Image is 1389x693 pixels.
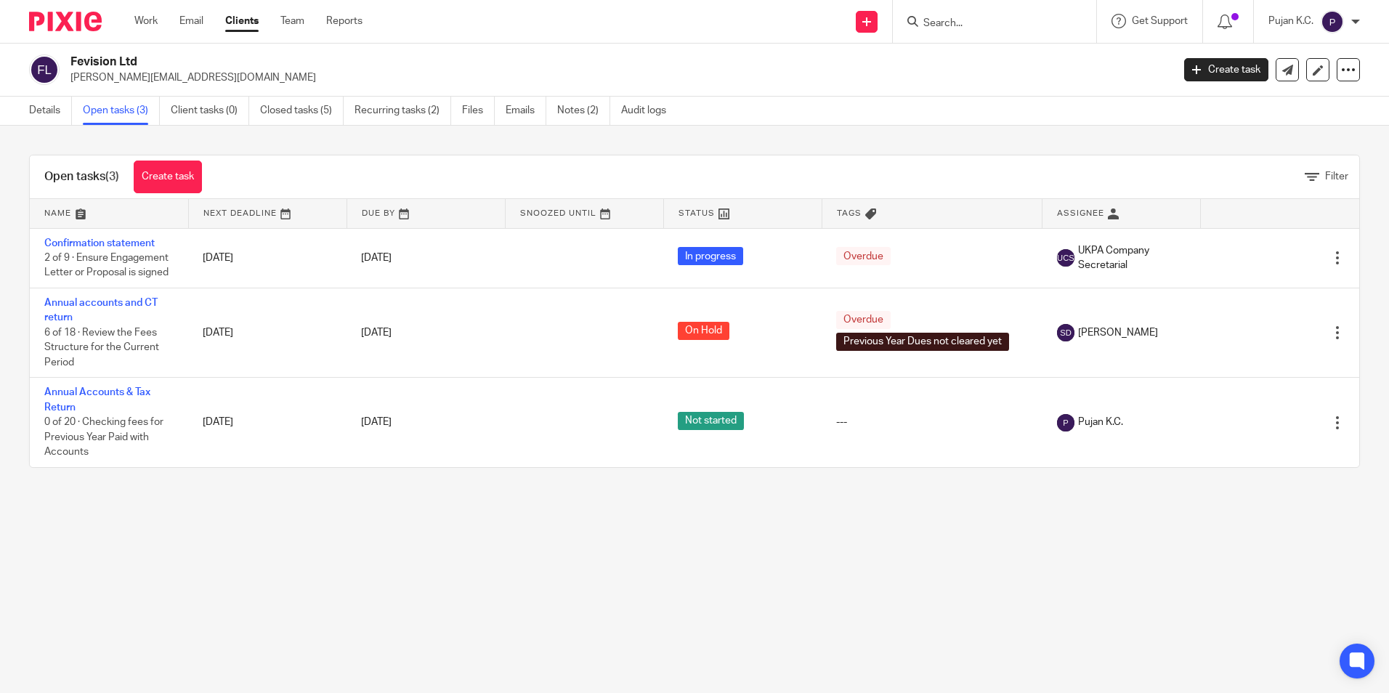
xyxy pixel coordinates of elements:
span: Get Support [1132,16,1188,26]
span: 0 of 20 · Checking fees for Previous Year Paid with Accounts [44,417,163,457]
span: Overdue [836,247,891,265]
span: Previous Year Dues not cleared yet [836,333,1009,351]
a: Email [179,14,203,28]
span: In progress [678,247,743,265]
span: 2 of 9 · Ensure Engagement Letter or Proposal is signed [44,253,169,278]
a: Recurring tasks (2) [355,97,451,125]
a: Create task [1184,58,1268,81]
a: Files [462,97,495,125]
a: Details [29,97,72,125]
a: Reports [326,14,363,28]
img: svg%3E [1057,414,1074,431]
span: Overdue [836,311,891,329]
input: Search [922,17,1053,31]
img: svg%3E [29,54,60,85]
span: (3) [105,171,119,182]
a: Team [280,14,304,28]
a: Closed tasks (5) [260,97,344,125]
div: --- [836,415,1028,429]
span: Snoozed Until [520,209,596,217]
span: [DATE] [361,417,392,427]
span: [DATE] [361,328,392,338]
a: Audit logs [621,97,677,125]
td: [DATE] [188,288,347,377]
a: Notes (2) [557,97,610,125]
p: Pujan K.C. [1268,14,1313,28]
td: [DATE] [188,378,347,467]
a: Create task [134,161,202,193]
span: Tags [837,209,862,217]
img: svg%3E [1057,249,1074,267]
a: Annual accounts and CT return [44,298,158,323]
span: Filter [1325,171,1348,182]
a: Emails [506,97,546,125]
p: [PERSON_NAME][EMAIL_ADDRESS][DOMAIN_NAME] [70,70,1162,85]
a: Client tasks (0) [171,97,249,125]
span: 6 of 18 · Review the Fees Structure for the Current Period [44,328,159,368]
h2: Fevision Ltd [70,54,944,70]
span: Not started [678,412,744,430]
a: Open tasks (3) [83,97,160,125]
span: [PERSON_NAME] [1078,325,1158,340]
span: [DATE] [361,253,392,263]
span: UKPA Company Secretarial [1078,243,1186,273]
a: Confirmation statement [44,238,155,248]
img: Pixie [29,12,102,31]
span: Pujan K.C. [1078,415,1123,429]
a: Work [134,14,158,28]
h1: Open tasks [44,169,119,185]
a: Annual Accounts & Tax Return [44,387,150,412]
a: Clients [225,14,259,28]
span: Status [679,209,715,217]
span: On Hold [678,322,729,340]
td: [DATE] [188,228,347,288]
img: svg%3E [1321,10,1344,33]
img: svg%3E [1057,324,1074,341]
